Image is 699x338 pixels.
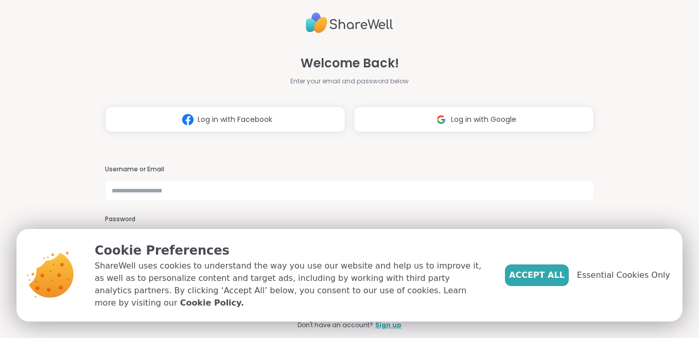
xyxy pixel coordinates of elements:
[298,321,373,330] span: Don't have an account?
[505,264,569,286] button: Accept All
[306,8,393,38] img: ShareWell Logo
[577,269,670,281] span: Essential Cookies Only
[180,297,244,309] a: Cookie Policy.
[95,260,488,309] p: ShareWell uses cookies to understand the way you use our website and help us to improve it, as we...
[431,110,451,129] img: ShareWell Logomark
[95,241,488,260] p: Cookie Preferences
[290,77,409,86] span: Enter your email and password below
[198,114,272,125] span: Log in with Facebook
[178,110,198,129] img: ShareWell Logomark
[105,215,595,224] h3: Password
[509,269,565,281] span: Accept All
[301,54,399,73] span: Welcome Back!
[105,165,595,174] h3: Username or Email
[451,114,516,125] span: Log in with Google
[375,321,401,330] a: Sign up
[105,106,345,132] button: Log in with Facebook
[354,106,594,132] button: Log in with Google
